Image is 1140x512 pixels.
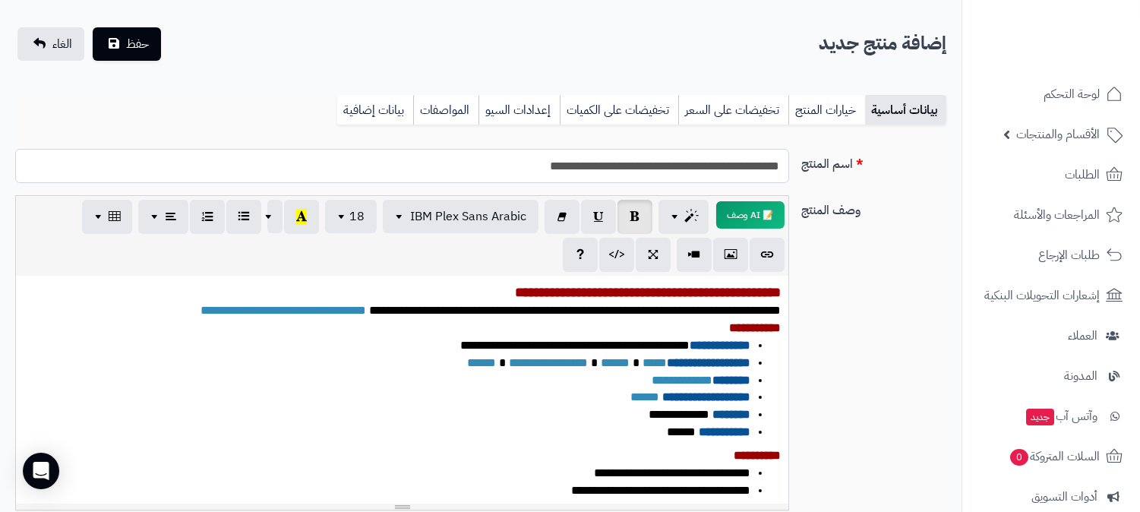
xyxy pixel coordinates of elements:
[1037,43,1126,74] img: logo-2.png
[971,318,1131,354] a: العملاء
[560,95,678,125] a: تخفيضات على الكميات
[1068,325,1097,346] span: العملاء
[413,95,478,125] a: المواصفات
[383,200,538,233] button: IBM Plex Sans Arabic
[971,76,1131,112] a: لوحة التحكم
[1064,365,1097,387] span: المدونة
[1010,449,1028,466] span: 0
[971,197,1131,233] a: المراجعات والأسئلة
[865,95,946,125] a: بيانات أساسية
[1038,245,1100,266] span: طلبات الإرجاع
[1031,486,1097,507] span: أدوات التسويق
[971,156,1131,193] a: الطلبات
[1014,204,1100,226] span: المراجعات والأسئلة
[17,27,84,61] a: الغاء
[971,398,1131,435] a: وآتس آبجديد
[126,35,149,53] span: حفظ
[1009,446,1100,467] span: السلات المتروكة
[984,285,1100,306] span: إشعارات التحويلات البنكية
[1044,84,1100,105] span: لوحة التحكم
[819,28,946,59] h2: إضافة منتج جديد
[971,438,1131,475] a: السلات المتروكة0
[795,149,952,173] label: اسم المنتج
[93,27,161,61] button: حفظ
[23,453,59,489] div: Open Intercom Messenger
[1026,409,1054,425] span: جديد
[971,277,1131,314] a: إشعارات التحويلات البنكية
[337,95,413,125] a: بيانات إضافية
[349,207,365,226] span: 18
[1025,406,1097,427] span: وآتس آب
[410,207,526,226] span: IBM Plex Sans Arabic
[971,237,1131,273] a: طلبات الإرجاع
[1065,164,1100,185] span: الطلبات
[52,35,72,53] span: الغاء
[678,95,788,125] a: تخفيضات على السعر
[478,95,560,125] a: إعدادات السيو
[325,200,377,233] button: 18
[788,95,865,125] a: خيارات المنتج
[971,358,1131,394] a: المدونة
[1016,124,1100,145] span: الأقسام والمنتجات
[795,195,952,220] label: وصف المنتج
[716,201,785,229] button: 📝 AI وصف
